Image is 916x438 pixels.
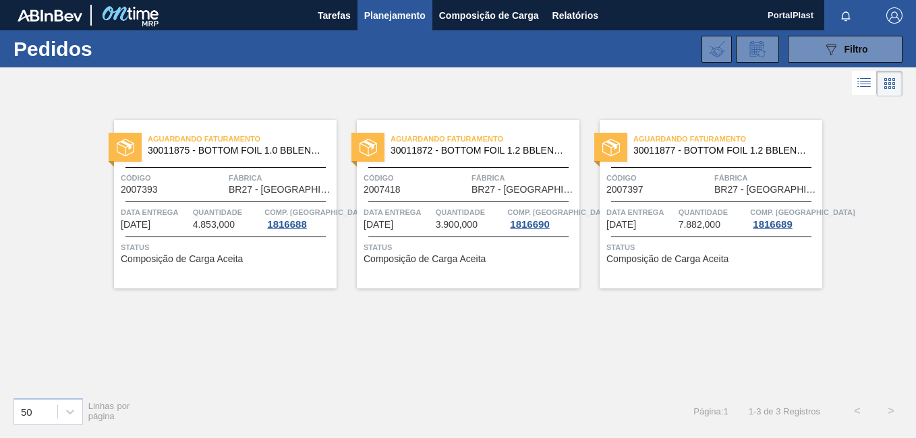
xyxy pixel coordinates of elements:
div: Visão em Lista [852,71,877,96]
span: BR27 - Nova Minas [471,185,576,195]
span: Quantidade [436,206,505,219]
span: Linhas por página [88,401,130,421]
span: Aguardando Faturamento [391,132,579,146]
span: 29/08/2025 [606,220,636,230]
span: Comp. Carga [507,206,612,219]
div: Visão em Cards [877,71,903,96]
span: 29/08/2025 [364,220,393,230]
span: Comp. Carga [264,206,369,219]
span: Fábrica [229,171,333,185]
span: Tarefas [318,7,351,24]
img: status [117,139,134,156]
div: 1816690 [507,219,552,230]
a: statusAguardando Faturamento30011872 - BOTTOM FOIL 1.2 BBLEND S EVOAHCódigo2007418FábricaBR27 - [... [337,120,579,288]
span: Aguardando Faturamento [633,132,822,146]
img: TNhmsLtSVTkK8tSr43FrP2fwEKptu5GPRR3wAAAABJRU5ErkJggg== [18,9,82,22]
span: Código [364,171,468,185]
span: Filtro [845,44,868,55]
div: 1816689 [750,219,795,230]
span: 30011877 - BOTTOM FOIL 1.2 BBLEND C EVOAH [633,146,811,156]
span: Data entrega [364,206,432,219]
span: 3.900,000 [436,220,478,230]
a: statusAguardando Faturamento30011877 - BOTTOM FOIL 1.2 BBLEND C EVOAHCódigo2007397FábricaBR27 - [... [579,120,822,288]
div: Solicitação de Revisão de Pedidos [736,36,779,63]
span: Aguardando Faturamento [148,132,337,146]
button: < [840,394,874,428]
span: Composição de Carga [439,7,539,24]
span: Status [121,241,333,254]
span: Fábrica [471,171,576,185]
span: Código [121,171,225,185]
div: Importar Negociações dos Pedidos [702,36,732,63]
button: Notificações [824,6,867,25]
span: Planejamento [364,7,426,24]
button: > [874,394,908,428]
span: Fábrica [714,171,819,185]
span: Data entrega [121,206,190,219]
span: BR27 - Nova Minas [714,185,819,195]
h1: Pedidos [13,41,202,57]
span: Composição de Carga Aceita [121,254,243,264]
a: statusAguardando Faturamento30011875 - BOTTOM FOIL 1.0 BBLEND C EVOAHCódigo2007393FábricaBR27 - [... [94,120,337,288]
span: 2007418 [364,185,401,195]
span: BR27 - Nova Minas [229,185,333,195]
span: Composição de Carga Aceita [364,254,486,264]
span: Página : 1 [693,406,728,416]
a: Comp. [GEOGRAPHIC_DATA]1816689 [750,206,819,230]
img: status [360,139,377,156]
span: 7.882,000 [679,220,720,230]
span: Composição de Carga Aceita [606,254,728,264]
span: Data entrega [606,206,675,219]
img: Logout [886,7,903,24]
span: Status [364,241,576,254]
span: Quantidade [193,206,262,219]
span: 30011875 - BOTTOM FOIL 1.0 BBLEND C EVOAH [148,146,326,156]
span: Código [606,171,711,185]
button: Filtro [788,36,903,63]
img: status [602,139,620,156]
div: 1816688 [264,219,309,230]
a: Comp. [GEOGRAPHIC_DATA]1816690 [507,206,576,230]
span: Comp. Carga [750,206,855,219]
span: 4.853,000 [193,220,235,230]
span: 2007393 [121,185,158,195]
span: 30011872 - BOTTOM FOIL 1.2 BBLEND S EVOAH [391,146,569,156]
span: 1 - 3 de 3 Registros [749,406,820,416]
span: Relatórios [552,7,598,24]
span: 28/08/2025 [121,220,150,230]
div: 50 [21,406,32,417]
span: Quantidade [679,206,747,219]
span: 2007397 [606,185,643,195]
a: Comp. [GEOGRAPHIC_DATA]1816688 [264,206,333,230]
span: Status [606,241,819,254]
